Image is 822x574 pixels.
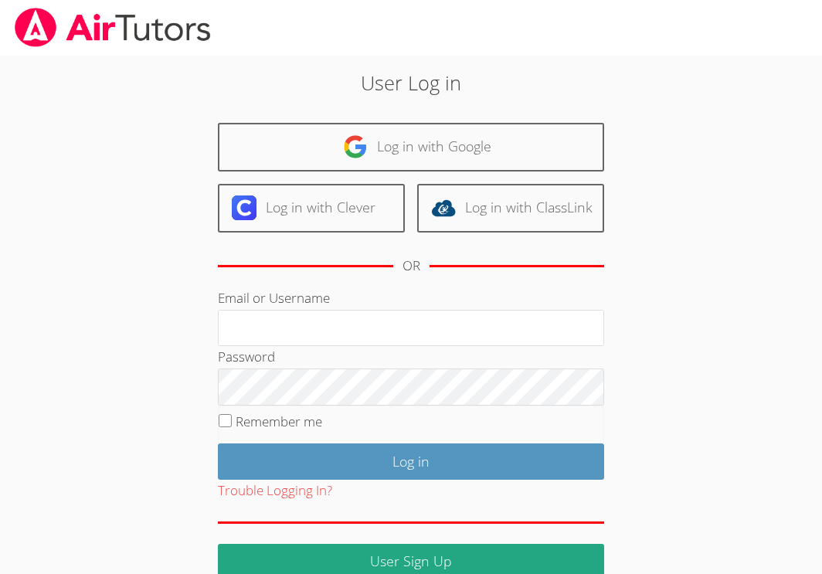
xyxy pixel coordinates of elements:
[232,195,256,220] img: clever-logo-6eab21bc6e7a338710f1a6ff85c0baf02591cd810cc4098c63d3a4b26e2feb20.svg
[236,413,322,430] label: Remember me
[417,184,604,233] a: Log in with ClassLink
[343,134,368,159] img: google-logo-50288ca7cdecda66e5e0955fdab243c47b7ad437acaf1139b6f446037453330a.svg
[13,8,212,47] img: airtutors_banner-c4298cdbf04f3fff15de1276eac7730deb9818008684d7c2e4769d2f7ddbe033.png
[218,289,330,307] label: Email or Username
[218,123,604,172] a: Log in with Google
[218,480,332,502] button: Trouble Logging In?
[431,195,456,220] img: classlink-logo-d6bb404cc1216ec64c9a2012d9dc4662098be43eaf13dc465df04b49fa7ab582.svg
[218,184,405,233] a: Log in with Clever
[218,443,604,480] input: Log in
[115,68,707,97] h2: User Log in
[218,348,275,365] label: Password
[403,255,420,277] div: OR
